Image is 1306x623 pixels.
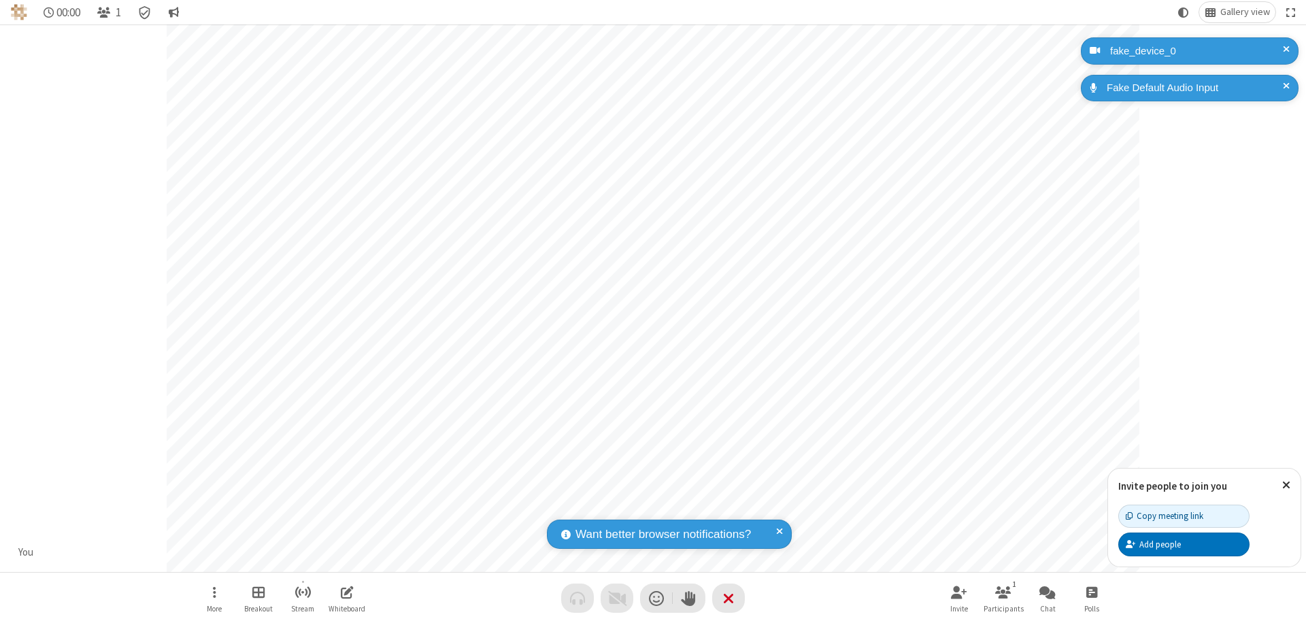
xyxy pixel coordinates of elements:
[1105,44,1288,59] div: fake_device_0
[1281,2,1301,22] button: Fullscreen
[238,579,279,618] button: Manage Breakout Rooms
[207,605,222,613] span: More
[712,584,745,613] button: End or leave meeting
[1027,579,1068,618] button: Open chat
[1220,7,1270,18] span: Gallery view
[11,4,27,20] img: QA Selenium DO NOT DELETE OR CHANGE
[116,6,121,19] span: 1
[1118,479,1227,492] label: Invite people to join you
[1118,505,1250,528] button: Copy meeting link
[601,584,633,613] button: Video
[1272,469,1301,502] button: Close popover
[1084,605,1099,613] span: Polls
[1118,533,1250,556] button: Add people
[244,605,273,613] span: Breakout
[56,6,80,19] span: 00:00
[950,605,968,613] span: Invite
[575,526,751,543] span: Want better browser notifications?
[1173,2,1194,22] button: Using system theme
[1126,509,1203,522] div: Copy meeting link
[329,605,365,613] span: Whiteboard
[326,579,367,618] button: Open shared whiteboard
[1040,605,1056,613] span: Chat
[1199,2,1275,22] button: Change layout
[132,2,158,22] div: Meeting details Encryption enabled
[984,605,1024,613] span: Participants
[91,2,127,22] button: Open participant list
[163,2,184,22] button: Conversation
[640,584,673,613] button: Send a reaction
[38,2,86,22] div: Timer
[291,605,314,613] span: Stream
[194,579,235,618] button: Open menu
[939,579,979,618] button: Invite participants (⌘+Shift+I)
[1102,80,1288,96] div: Fake Default Audio Input
[1071,579,1112,618] button: Open poll
[673,584,705,613] button: Raise hand
[983,579,1024,618] button: Open participant list
[561,584,594,613] button: Audio problem - check your Internet connection or call by phone
[282,579,323,618] button: Start streaming
[1009,578,1020,590] div: 1
[14,545,39,560] div: You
